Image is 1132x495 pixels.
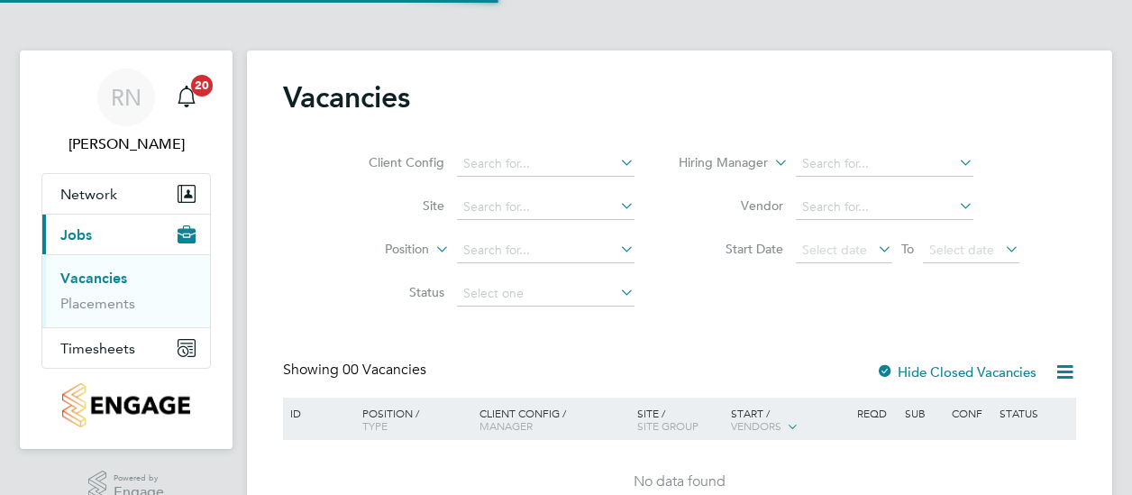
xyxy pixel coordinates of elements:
[283,361,430,380] div: Showing
[947,398,994,428] div: Conf
[286,398,349,428] div: ID
[341,197,444,214] label: Site
[457,195,634,220] input: Search for...
[41,383,211,427] a: Go to home page
[680,197,783,214] label: Vendor
[111,86,141,109] span: RN
[42,215,210,254] button: Jobs
[362,418,388,433] span: Type
[457,281,634,307] input: Select one
[796,195,973,220] input: Search for...
[42,328,210,368] button: Timesheets
[929,242,994,258] span: Select date
[680,241,783,257] label: Start Date
[341,284,444,300] label: Status
[900,398,947,428] div: Sub
[349,398,475,441] div: Position /
[853,398,899,428] div: Reqd
[283,79,410,115] h2: Vacancies
[475,398,633,441] div: Client Config /
[796,151,973,177] input: Search for...
[457,151,634,177] input: Search for...
[876,363,1036,380] label: Hide Closed Vacancies
[633,398,727,441] div: Site /
[479,418,533,433] span: Manager
[341,154,444,170] label: Client Config
[286,472,1073,491] div: No data found
[342,361,426,379] span: 00 Vacancies
[325,241,429,259] label: Position
[20,50,233,449] nav: Main navigation
[169,69,205,126] a: 20
[62,383,189,427] img: countryside-properties-logo-retina.png
[457,238,634,263] input: Search for...
[41,133,211,155] span: Rob Neville
[731,418,781,433] span: Vendors
[41,69,211,155] a: RN[PERSON_NAME]
[191,75,213,96] span: 20
[664,154,768,172] label: Hiring Manager
[802,242,867,258] span: Select date
[60,226,92,243] span: Jobs
[60,270,127,287] a: Vacancies
[637,418,698,433] span: Site Group
[60,186,117,203] span: Network
[995,398,1073,428] div: Status
[60,295,135,312] a: Placements
[42,254,210,327] div: Jobs
[726,398,853,443] div: Start /
[42,174,210,214] button: Network
[60,340,135,357] span: Timesheets
[896,237,919,261] span: To
[114,471,164,486] span: Powered by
